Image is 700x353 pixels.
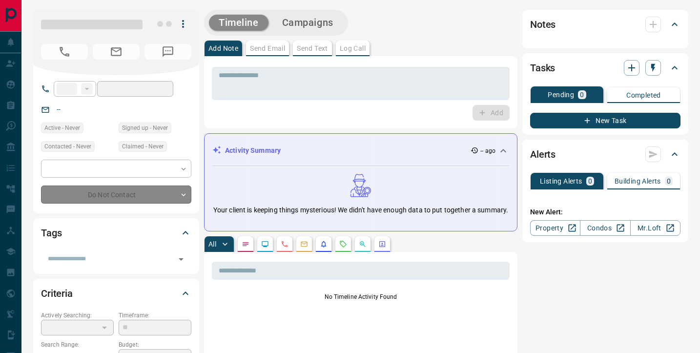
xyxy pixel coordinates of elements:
[580,220,630,236] a: Condos
[530,17,556,32] h2: Notes
[212,292,510,301] p: No Timeline Activity Found
[41,311,114,320] p: Actively Searching:
[530,60,555,76] h2: Tasks
[320,240,328,248] svg: Listing Alerts
[41,282,191,305] div: Criteria
[359,240,367,248] svg: Opportunities
[339,240,347,248] svg: Requests
[122,123,168,133] span: Signed up - Never
[667,178,671,185] p: 0
[242,240,249,248] svg: Notes
[548,91,574,98] p: Pending
[119,311,191,320] p: Timeframe:
[300,240,308,248] svg: Emails
[41,286,73,301] h2: Criteria
[530,13,680,36] div: Notes
[209,15,268,31] button: Timeline
[174,252,188,266] button: Open
[281,240,288,248] svg: Calls
[261,240,269,248] svg: Lead Browsing Activity
[588,178,592,185] p: 0
[580,91,584,98] p: 0
[530,207,680,217] p: New Alert:
[213,205,508,215] p: Your client is keeping things mysterious! We didn't have enough data to put together a summary.
[44,123,80,133] span: Active - Never
[530,146,556,162] h2: Alerts
[530,113,680,128] button: New Task
[630,220,680,236] a: Mr.Loft
[57,105,61,113] a: --
[540,178,582,185] p: Listing Alerts
[41,340,114,349] p: Search Range:
[530,143,680,166] div: Alerts
[272,15,343,31] button: Campaigns
[378,240,386,248] svg: Agent Actions
[144,44,191,60] span: No Number
[212,142,509,160] div: Activity Summary-- ago
[93,44,140,60] span: No Email
[530,220,580,236] a: Property
[530,56,680,80] div: Tasks
[615,178,661,185] p: Building Alerts
[41,221,191,245] div: Tags
[41,44,88,60] span: No Number
[626,92,661,99] p: Completed
[480,146,495,155] p: -- ago
[122,142,164,151] span: Claimed - Never
[41,225,62,241] h2: Tags
[208,45,238,52] p: Add Note
[208,241,216,248] p: All
[44,142,91,151] span: Contacted - Never
[119,340,191,349] p: Budget:
[225,145,281,156] p: Activity Summary
[41,186,191,204] div: Do Not Contact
